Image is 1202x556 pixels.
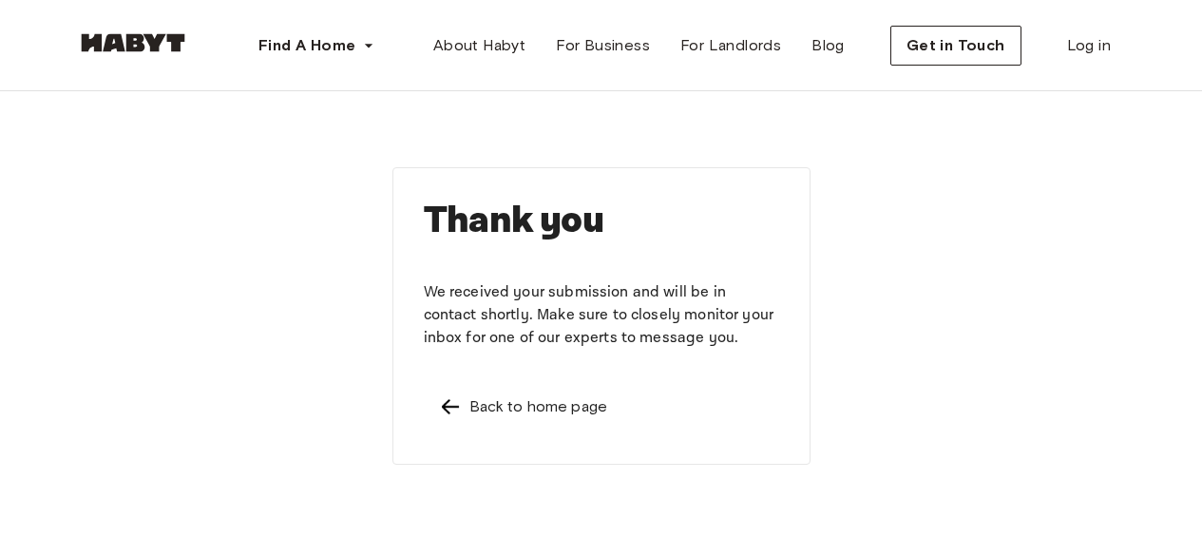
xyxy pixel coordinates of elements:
span: For Landlords [680,34,781,57]
button: Find A Home [243,27,390,65]
span: Find A Home [258,34,355,57]
span: For Business [556,34,650,57]
span: Blog [811,34,845,57]
a: Blog [796,27,860,65]
p: We received your submission and will be in contact shortly. Make sure to closely monitor your inb... [424,281,779,350]
span: Get in Touch [906,34,1005,57]
span: Log in [1067,34,1111,57]
a: Left pointing arrowBack to home page [424,380,779,433]
span: About Habyt [433,34,525,57]
a: For Landlords [665,27,796,65]
a: Log in [1052,27,1126,65]
img: Left pointing arrow [439,395,462,418]
img: Habyt [76,33,190,52]
div: Back to home page [469,395,608,418]
a: About Habyt [418,27,541,65]
button: Get in Touch [890,26,1021,66]
h1: Thank you [424,199,779,243]
a: For Business [541,27,665,65]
